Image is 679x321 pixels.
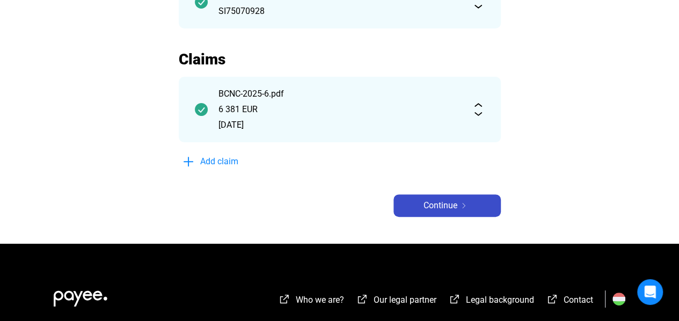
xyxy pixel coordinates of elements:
[54,284,107,307] img: white-payee-white-dot.svg
[296,295,344,305] span: Who we are?
[612,293,625,305] img: HU.svg
[356,296,436,307] a: external-link-whiteOur legal partner
[546,294,559,304] img: external-link-white
[278,294,291,304] img: external-link-white
[374,295,436,305] span: Our legal partner
[448,294,461,304] img: external-link-white
[218,5,461,18] div: SI75070928
[637,279,663,305] div: Open Intercom Messenger
[218,87,461,100] div: BCNC-2025-6.pdf
[182,155,195,168] img: plus-blue
[278,296,344,307] a: external-link-whiteWho we are?
[218,103,461,116] div: 6 381 EUR
[466,295,534,305] span: Legal background
[179,50,501,69] h2: Claims
[195,103,208,116] img: checkmark-darker-green-circle
[564,295,593,305] span: Contact
[424,199,457,212] span: Continue
[472,103,485,116] img: expand
[356,294,369,304] img: external-link-white
[457,203,470,208] img: arrow-right-white
[546,296,593,307] a: external-link-whiteContact
[200,155,238,168] span: Add claim
[393,194,501,217] button: Continuearrow-right-white
[179,150,340,173] button: plus-blueAdd claim
[448,296,534,307] a: external-link-whiteLegal background
[218,119,461,132] div: [DATE]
